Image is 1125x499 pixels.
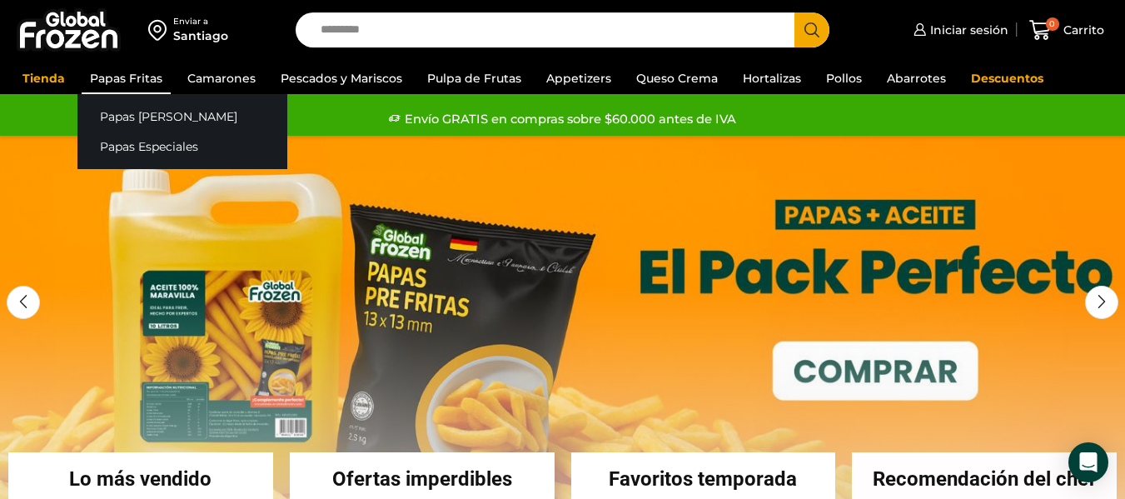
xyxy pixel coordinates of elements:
[173,27,228,44] div: Santiago
[1025,11,1108,50] a: 0 Carrito
[272,62,411,94] a: Pescados y Mariscos
[290,469,555,489] h2: Ofertas imperdibles
[77,132,287,162] a: Papas Especiales
[7,286,40,319] div: Previous slide
[926,22,1008,38] span: Iniciar sesión
[173,16,228,27] div: Enviar a
[1068,442,1108,482] div: Open Intercom Messenger
[1059,22,1104,38] span: Carrito
[148,16,173,44] img: address-field-icon.svg
[818,62,870,94] a: Pollos
[852,469,1117,489] h2: Recomendación del chef
[628,62,726,94] a: Queso Crema
[77,101,287,132] a: Papas [PERSON_NAME]
[734,62,809,94] a: Hortalizas
[1085,286,1118,319] div: Next slide
[879,62,954,94] a: Abarrotes
[909,13,1008,47] a: Iniciar sesión
[538,62,620,94] a: Appetizers
[794,12,829,47] button: Search button
[419,62,530,94] a: Pulpa de Frutas
[1046,17,1059,31] span: 0
[571,469,836,489] h2: Favoritos temporada
[963,62,1052,94] a: Descuentos
[82,62,171,94] a: Papas Fritas
[8,469,273,489] h2: Lo más vendido
[179,62,264,94] a: Camarones
[14,62,73,94] a: Tienda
